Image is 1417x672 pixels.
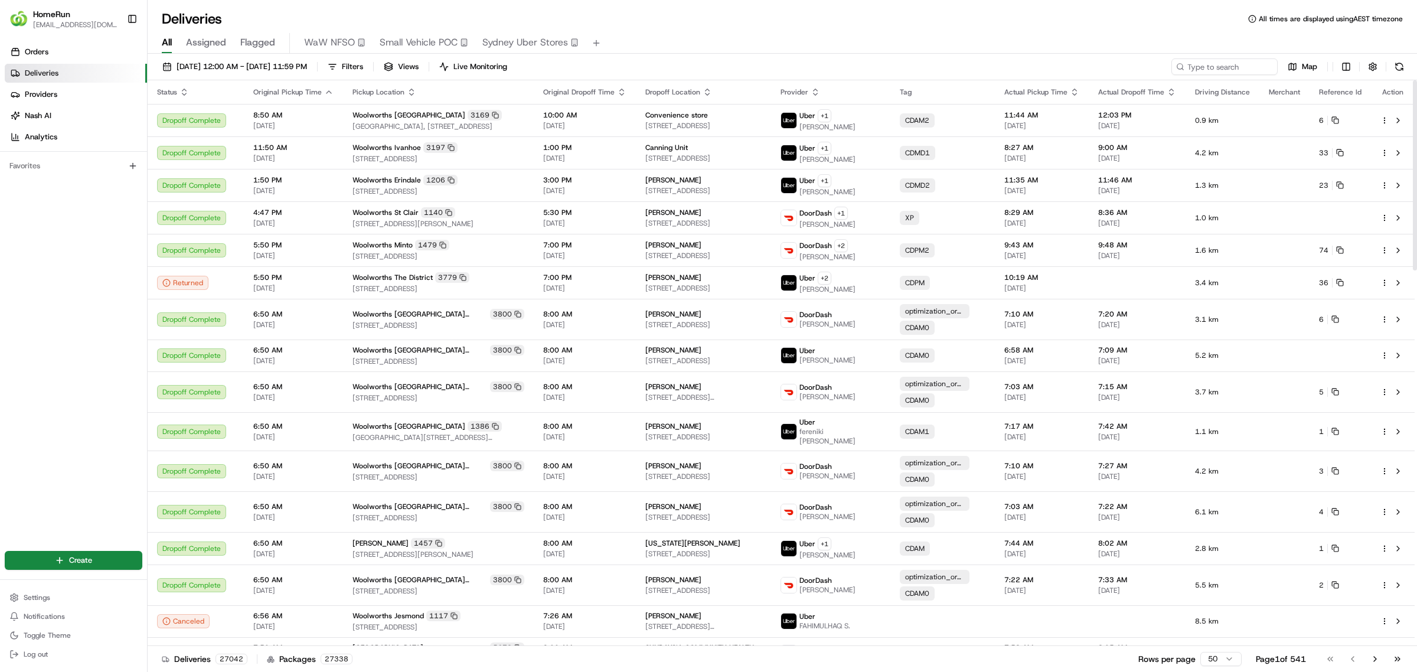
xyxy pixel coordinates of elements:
span: [PERSON_NAME] [645,461,701,471]
span: Woolworths [GEOGRAPHIC_DATA] (VDOS) [352,502,488,511]
button: +2 [834,239,848,252]
span: Log out [24,650,48,659]
button: Refresh [1391,58,1408,75]
button: HomeRunHomeRun[EMAIL_ADDRESS][DOMAIN_NAME] [5,5,122,33]
span: 5:50 PM [253,273,334,282]
span: 3.1 km [1195,315,1250,324]
span: Woolworths Minto [352,240,413,250]
img: doordash_logo_v2.png [781,464,796,479]
span: Sydney Uber Stores [482,35,568,50]
button: Settings [5,589,142,606]
span: [PERSON_NAME] [645,309,701,319]
span: 7:15 AM [1098,382,1176,392]
span: [DATE] [1004,356,1079,366]
span: CDMD1 [905,148,930,158]
span: [DATE] [1098,356,1176,366]
span: DoorDash [799,462,832,471]
span: 6:58 AM [1004,345,1079,355]
button: 5 [1319,387,1339,397]
span: DoorDash [799,503,832,512]
button: 23 [1319,181,1344,190]
button: 2 [1319,580,1339,590]
span: [DATE] [543,186,626,195]
span: 3.7 km [1195,387,1250,397]
span: [PERSON_NAME] [645,208,701,217]
span: DoorDash [799,383,832,392]
span: [STREET_ADDRESS] [352,472,524,482]
span: 9:00 AM [1098,143,1176,152]
span: CDPM2 [905,246,929,255]
span: DoorDash [799,310,832,319]
span: 3:00 PM [543,175,626,185]
span: [STREET_ADDRESS] [645,154,761,163]
a: Providers [5,85,147,104]
span: Woolworths [GEOGRAPHIC_DATA] [352,422,465,431]
span: [GEOGRAPHIC_DATA][STREET_ADDRESS][GEOGRAPHIC_DATA] [352,433,524,442]
span: [STREET_ADDRESS] [645,121,761,131]
span: 4.2 km [1195,148,1250,158]
span: Assigned [186,35,226,50]
span: [STREET_ADDRESS][PERSON_NAME] [352,219,524,229]
span: 11:44 AM [1004,110,1079,120]
span: 7:03 AM [1004,382,1079,392]
span: [PERSON_NAME] [799,355,856,365]
span: 5.2 km [1195,351,1250,360]
span: 7:22 AM [1098,502,1176,511]
span: [DATE] [1098,154,1176,163]
span: [PERSON_NAME] [645,175,701,185]
span: Uber [799,143,815,153]
span: 8:50 AM [253,110,334,120]
div: Favorites [5,156,142,175]
img: doordash_logo_v2.png [781,578,796,593]
button: [DATE] 12:00 AM - [DATE] 11:59 PM [157,58,312,75]
button: HomeRun [33,8,70,20]
span: 7:17 AM [1004,422,1079,431]
span: Original Pickup Time [253,87,322,97]
button: Log out [5,646,142,663]
span: Merchant [1269,87,1300,97]
span: [DATE] [543,432,626,442]
button: [EMAIL_ADDRESS][DOMAIN_NAME] [33,20,117,30]
span: 8:29 AM [1004,208,1079,217]
span: 7:27 AM [1098,461,1176,471]
button: +1 [818,537,831,550]
span: 8:00 AM [543,345,626,355]
span: 4:47 PM [253,208,334,217]
button: Returned [157,276,208,290]
img: uber-new-logo.jpeg [781,178,796,193]
span: [DATE] 12:00 AM - [DATE] 11:59 PM [177,61,307,72]
span: 7:00 PM [543,240,626,250]
span: Convenience store [645,110,708,120]
span: 7:09 AM [1098,345,1176,355]
span: [DATE] [1098,251,1176,260]
div: 3800 [490,461,524,471]
span: CDAM0 [905,351,929,360]
button: +1 [818,109,831,122]
span: [DATE] [1004,320,1079,330]
span: Flagged [240,35,275,50]
button: Filters [322,58,368,75]
span: [DATE] [1004,186,1079,195]
img: doordash_logo_v2.png [781,504,796,520]
span: [DATE] [543,472,626,481]
span: [STREET_ADDRESS] [352,154,524,164]
span: Map [1302,61,1317,72]
span: 6:50 AM [253,461,334,471]
div: 1386 [468,421,502,432]
span: [DATE] [1098,393,1176,402]
span: Uber [799,176,815,185]
span: 6:50 AM [253,309,334,319]
span: [DATE] [253,472,334,481]
span: [STREET_ADDRESS] [645,513,761,522]
button: +1 [818,174,831,187]
span: XP [905,213,914,223]
button: Create [5,551,142,570]
span: [STREET_ADDRESS] [645,186,761,195]
button: 36 [1319,278,1344,288]
span: Pickup Location [352,87,404,97]
span: 8:27 AM [1004,143,1079,152]
div: 3800 [490,309,524,319]
div: Canceled [157,614,210,628]
span: Woolworths [GEOGRAPHIC_DATA] (VDOS) [352,345,488,355]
